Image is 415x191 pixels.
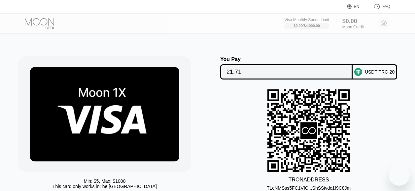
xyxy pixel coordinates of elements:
div: TRON ADDRESS [289,177,329,183]
div: Min: $ 5 , Max: $ 1000 [84,178,125,184]
div: This card only works in The [GEOGRAPHIC_DATA] [52,184,157,189]
div: FAQ [382,4,390,9]
div: $0.00 / $4,000.00 [294,24,320,28]
iframe: Button to launch messaging window [389,165,410,186]
div: FAQ [367,3,390,10]
div: You Pay [220,56,353,62]
div: Visa Monthly Spend Limit [284,17,329,22]
div: TLcNMSss5FC1VfC...ShSSivdc1f9C8Jm [267,183,351,191]
div: USDT TRC-20 [365,69,395,75]
div: Visa Monthly Spend Limit$0.00/$4,000.00 [284,17,329,29]
div: EN [354,4,360,9]
div: You PayUSDT TRC-20 [214,56,403,80]
div: EN [347,3,367,10]
div: TLcNMSss5FC1VfC...ShSSivdc1f9C8Jm [267,185,351,191]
